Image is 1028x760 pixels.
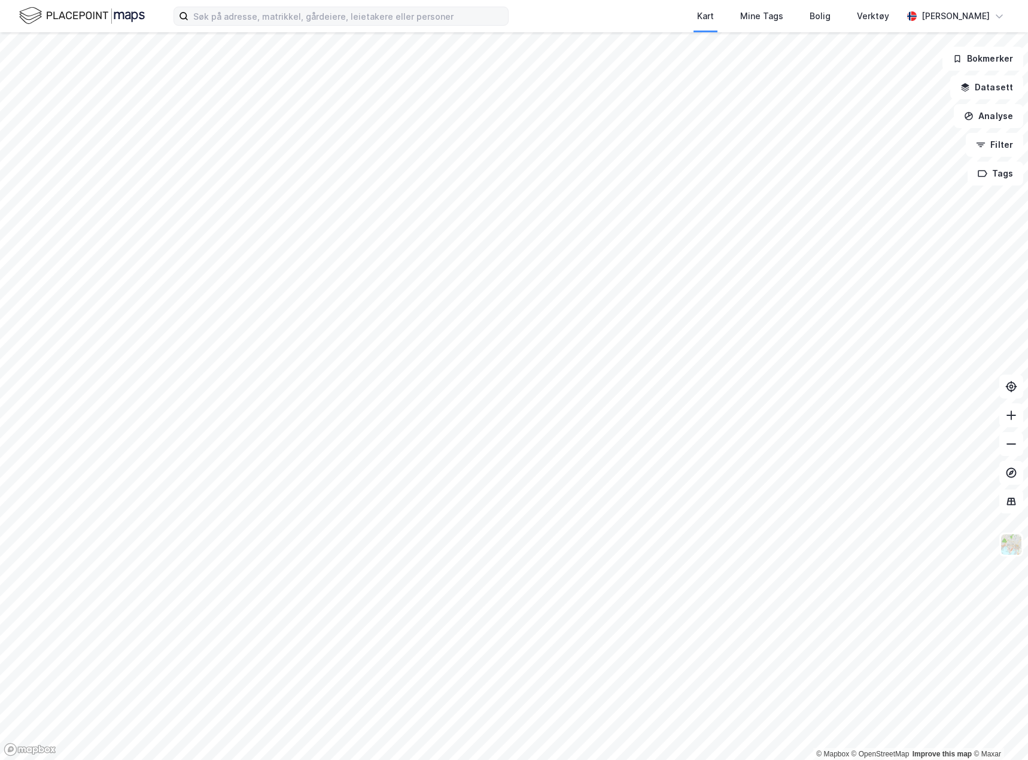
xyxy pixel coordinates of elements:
div: [PERSON_NAME] [921,9,990,23]
div: Verktøy [857,9,889,23]
div: Kart [697,9,714,23]
iframe: Chat Widget [968,703,1028,760]
div: Mine Tags [740,9,783,23]
input: Søk på adresse, matrikkel, gårdeiere, leietakere eller personer [188,7,508,25]
div: Bolig [810,9,831,23]
img: logo.f888ab2527a4732fd821a326f86c7f29.svg [19,5,145,26]
div: Kontrollprogram for chat [968,703,1028,760]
